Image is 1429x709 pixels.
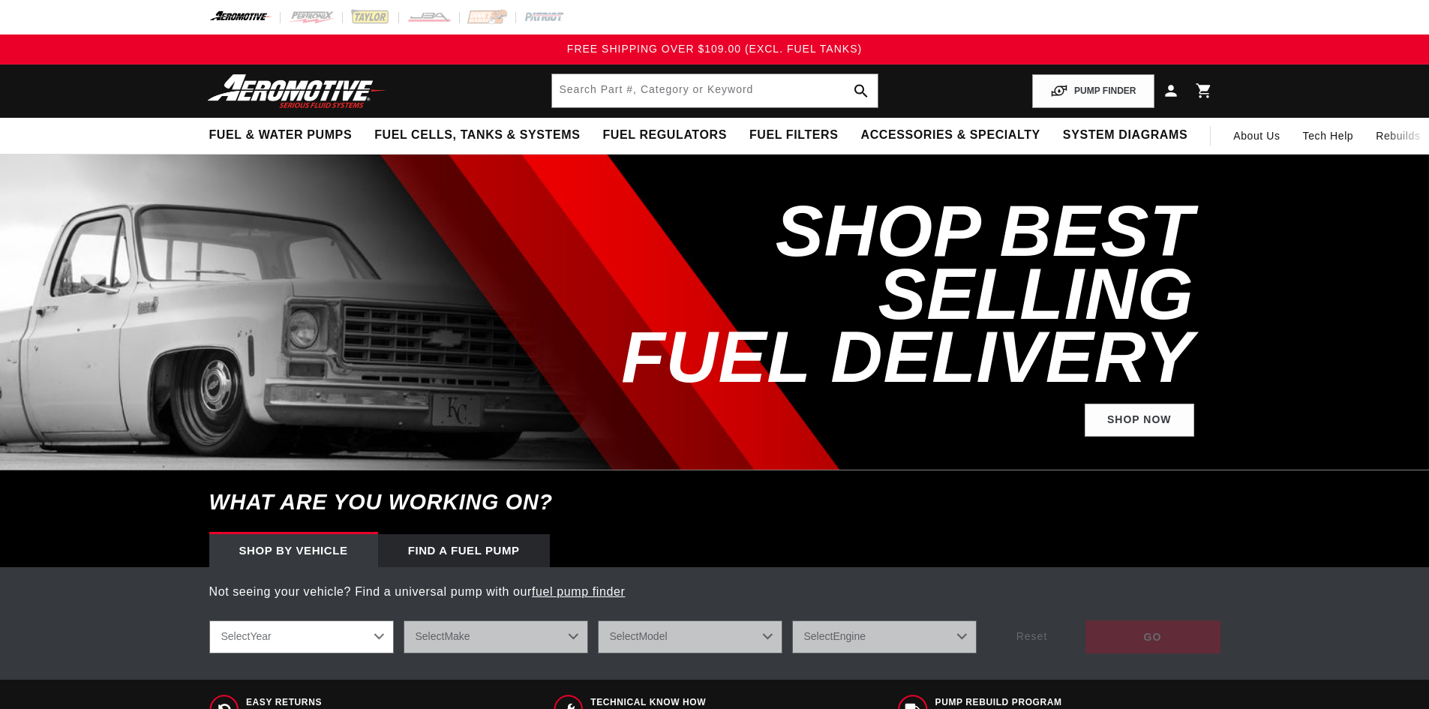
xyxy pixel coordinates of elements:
input: Search by Part Number, Category or Keyword [552,74,878,107]
h2: SHOP BEST SELLING FUEL DELIVERY [553,200,1194,389]
p: Not seeing your vehicle? Find a universal pump with our [209,582,1220,602]
img: Aeromotive [203,74,391,109]
a: fuel pump finder [532,585,625,598]
summary: Fuel Cells, Tanks & Systems [363,118,591,153]
summary: System Diagrams [1052,118,1199,153]
span: Pump Rebuild program [935,696,1209,709]
button: PUMP FINDER [1032,74,1154,108]
span: Rebuilds [1376,128,1420,144]
span: Accessories & Specialty [861,128,1040,143]
button: search button [845,74,878,107]
span: Fuel Regulators [602,128,726,143]
h6: What are you working on? [172,470,1258,534]
select: Year [209,620,394,653]
span: Fuel & Water Pumps [209,128,353,143]
a: Shop Now [1085,404,1194,437]
span: Fuel Cells, Tanks & Systems [374,128,580,143]
select: Engine [792,620,977,653]
span: System Diagrams [1063,128,1187,143]
a: About Us [1222,118,1291,154]
span: Fuel Filters [749,128,839,143]
span: Technical Know How [590,696,811,709]
div: Find a Fuel Pump [378,534,550,567]
summary: Accessories & Specialty [850,118,1052,153]
summary: Fuel Regulators [591,118,737,153]
span: FREE SHIPPING OVER $109.00 (EXCL. FUEL TANKS) [567,43,862,55]
div: Shop by vehicle [209,534,378,567]
summary: Tech Help [1292,118,1365,154]
select: Model [598,620,782,653]
summary: Fuel & Water Pumps [198,118,364,153]
span: Easy Returns [246,696,400,709]
span: Tech Help [1303,128,1354,144]
summary: Fuel Filters [738,118,850,153]
span: About Us [1233,130,1280,142]
select: Make [404,620,588,653]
